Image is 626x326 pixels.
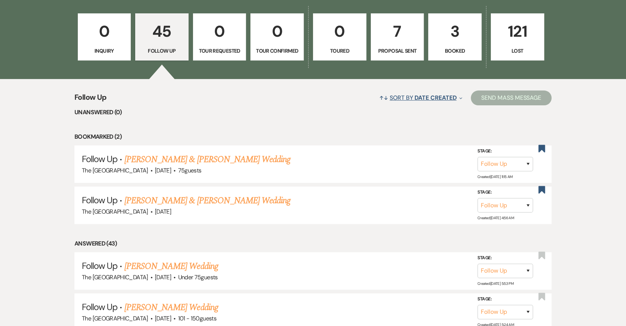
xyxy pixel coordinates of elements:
p: 3 [433,19,477,44]
p: 121 [496,19,539,44]
span: Follow Up [74,92,106,108]
span: Follow Up [82,260,117,271]
label: Stage: [477,295,533,303]
span: 101 - 150 guests [178,315,216,322]
a: 7Proposal Sent [371,13,424,61]
span: Under 75 guests [178,273,218,281]
a: [PERSON_NAME] & [PERSON_NAME] Wedding [124,194,290,207]
li: Bookmarked (2) [74,132,552,142]
p: 0 [318,19,362,44]
a: 0Tour Confirmed [250,13,304,61]
li: Answered (43) [74,239,552,248]
p: Toured [318,47,362,55]
p: 45 [140,19,184,44]
a: 45Follow Up [135,13,189,61]
p: 0 [83,19,126,44]
a: 0Inquiry [78,13,131,61]
p: Tour Requested [198,47,242,55]
span: [DATE] [155,315,171,322]
p: Follow Up [140,47,184,55]
a: [PERSON_NAME] Wedding [124,301,218,314]
button: Sort By Date Created [376,88,465,108]
span: Follow Up [82,301,117,313]
a: 0Tour Requested [193,13,246,61]
a: [PERSON_NAME] & [PERSON_NAME] Wedding [124,153,290,166]
span: Created: [DATE] 4:56 AM [477,215,514,220]
span: [DATE] [155,167,171,174]
span: The [GEOGRAPHIC_DATA] [82,315,148,322]
a: 121Lost [491,13,544,61]
p: Booked [433,47,477,55]
span: [DATE] [155,208,171,215]
p: 0 [255,19,299,44]
span: 75 guests [178,167,202,174]
p: 7 [376,19,419,44]
a: [PERSON_NAME] Wedding [124,260,218,273]
span: The [GEOGRAPHIC_DATA] [82,167,148,174]
p: Inquiry [83,47,126,55]
span: Follow Up [82,194,117,206]
p: Proposal Sent [376,47,419,55]
p: Tour Confirmed [255,47,299,55]
p: Lost [496,47,539,55]
label: Stage: [477,147,533,155]
span: The [GEOGRAPHIC_DATA] [82,273,148,281]
a: 3Booked [428,13,482,61]
a: 0Toured [313,13,366,61]
span: Created: [DATE] 5:53 PM [477,281,513,286]
span: ↑↓ [379,94,388,102]
span: Date Created [414,94,456,102]
button: Send Mass Message [471,90,552,105]
span: Follow Up [82,153,117,165]
label: Stage: [477,254,533,262]
span: Created: [DATE] 11:15 AM [477,174,512,179]
span: [DATE] [155,273,171,281]
span: The [GEOGRAPHIC_DATA] [82,208,148,215]
p: 0 [198,19,242,44]
li: Unanswered (0) [74,108,552,117]
label: Stage: [477,188,533,197]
